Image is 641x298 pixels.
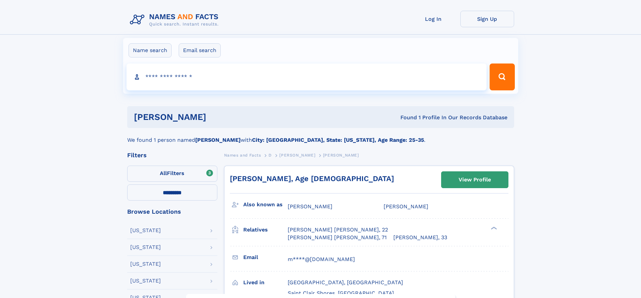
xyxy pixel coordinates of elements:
[179,43,221,57] label: Email search
[303,114,507,121] div: Found 1 Profile In Our Records Database
[269,151,272,159] a: D
[130,261,161,267] div: [US_STATE]
[288,203,332,210] span: [PERSON_NAME]
[279,151,315,159] a: [PERSON_NAME]
[127,166,217,182] label: Filters
[243,252,288,263] h3: Email
[252,137,424,143] b: City: [GEOGRAPHIC_DATA], State: [US_STATE], Age Range: 25-35
[279,153,315,158] span: [PERSON_NAME]
[393,234,447,241] a: [PERSON_NAME], 33
[224,151,261,159] a: Names and Facts
[243,199,288,210] h3: Also known as
[130,245,161,250] div: [US_STATE]
[441,172,508,188] a: View Profile
[288,234,387,241] a: [PERSON_NAME] [PERSON_NAME], 71
[323,153,359,158] span: [PERSON_NAME]
[130,228,161,233] div: [US_STATE]
[459,172,491,187] div: View Profile
[406,11,460,27] a: Log In
[195,137,241,143] b: [PERSON_NAME]
[460,11,514,27] a: Sign Up
[243,224,288,236] h3: Relatives
[134,113,304,121] h1: [PERSON_NAME]
[490,63,514,90] button: Search Button
[130,278,161,284] div: [US_STATE]
[288,279,403,286] span: [GEOGRAPHIC_DATA], [GEOGRAPHIC_DATA]
[127,11,224,29] img: Logo Names and Facts
[489,226,497,230] div: ❯
[288,290,394,296] span: Saint Clair Shores, [GEOGRAPHIC_DATA]
[127,128,514,144] div: We found 1 person named with .
[127,63,487,90] input: search input
[160,170,167,176] span: All
[127,209,217,215] div: Browse Locations
[384,203,428,210] span: [PERSON_NAME]
[230,174,394,183] a: [PERSON_NAME], Age [DEMOGRAPHIC_DATA]
[288,226,388,233] a: [PERSON_NAME] [PERSON_NAME], 22
[127,152,217,158] div: Filters
[243,277,288,288] h3: Lived in
[269,153,272,158] span: D
[129,43,172,57] label: Name search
